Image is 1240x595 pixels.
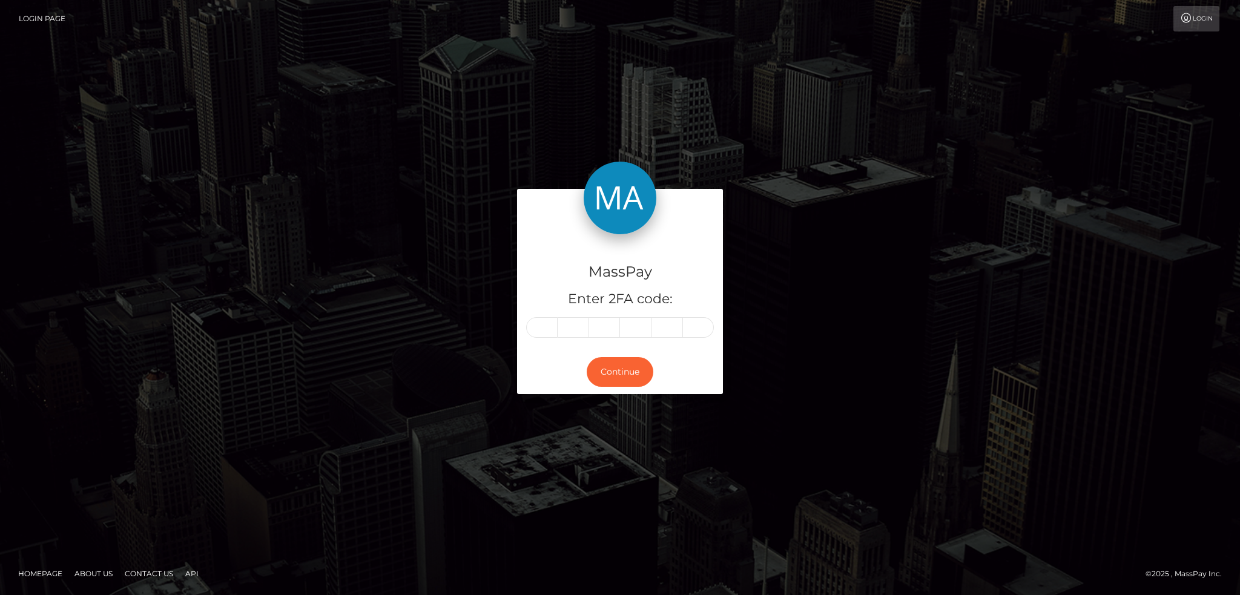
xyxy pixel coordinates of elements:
[13,564,67,583] a: Homepage
[70,564,117,583] a: About Us
[526,290,714,309] h5: Enter 2FA code:
[180,564,203,583] a: API
[1146,567,1231,580] div: © 2025 , MassPay Inc.
[120,564,178,583] a: Contact Us
[584,162,656,234] img: MassPay
[526,261,714,283] h4: MassPay
[587,357,653,387] button: Continue
[19,6,65,31] a: Login Page
[1173,6,1219,31] a: Login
